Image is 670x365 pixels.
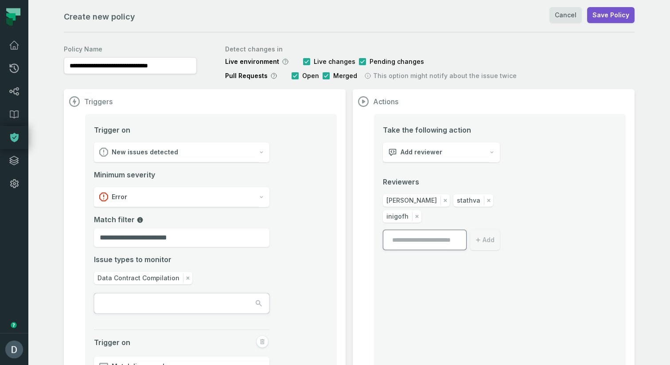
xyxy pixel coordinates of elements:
[84,97,113,106] h1: Triggers
[383,125,500,135] span: Take the following action
[94,214,269,225] label: Match filter field
[97,274,179,283] span: Data Contract Compilation
[370,57,424,66] span: Pending changes
[401,148,442,157] span: Add reviewer
[64,45,197,54] label: Policy Name
[302,71,319,80] span: Open
[94,187,269,207] button: Error
[386,196,437,205] span: [PERSON_NAME]
[94,215,144,224] span: Match filter
[386,212,409,221] span: inigofh
[94,254,171,265] span: Issue types to monitor
[383,177,500,187] span: Reviewers
[383,142,500,162] button: Add reviewer
[225,71,268,80] span: Pull Requests
[94,125,130,135] span: Trigger on
[10,321,18,329] div: Tooltip anchor
[112,192,127,201] span: Error
[549,7,582,23] a: Cancel
[112,148,178,157] span: New issues detected
[314,57,355,66] span: Live changes
[94,142,269,162] button: New issues detected
[470,230,500,250] button: Add
[457,196,480,205] span: stathva
[373,97,398,106] h1: Actions
[225,57,279,66] span: Live environment
[94,228,269,247] input: Match filter field
[5,341,23,358] img: avatar of Daniel Lahyani
[94,337,130,348] span: Trigger on
[373,71,517,80] span: This option might notify about the issue twice
[587,7,635,23] button: Save Policy
[333,71,357,80] span: Merged
[64,11,135,23] h1: Create new policy
[94,169,269,180] span: Minimum severity
[225,45,517,54] label: Detect changes in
